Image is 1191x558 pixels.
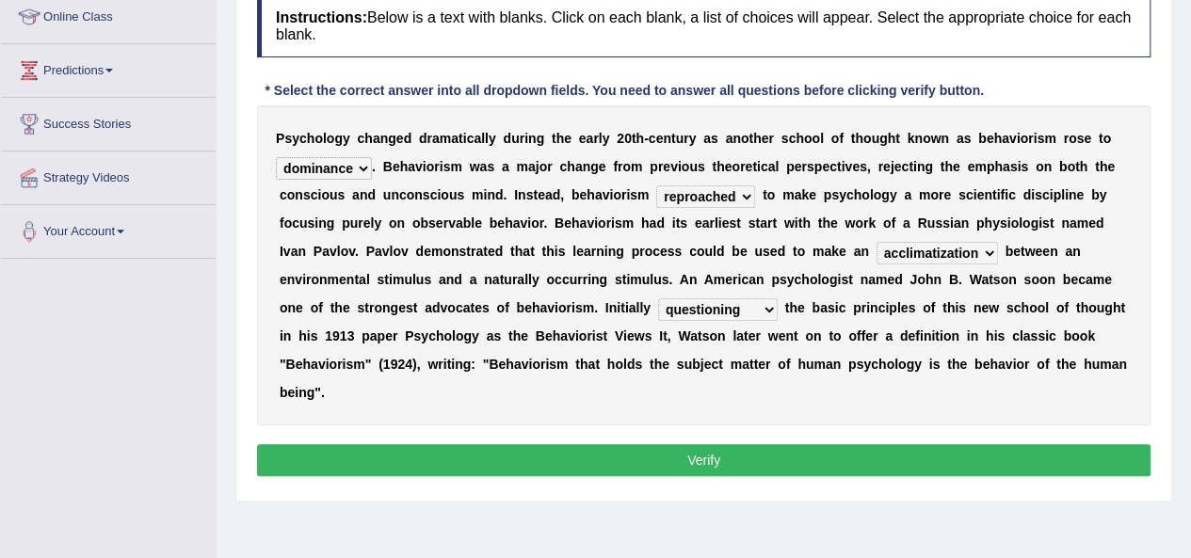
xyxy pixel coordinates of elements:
b: a [474,131,481,146]
b: r [684,131,688,146]
b: u [299,215,308,231]
b: a [502,159,509,174]
b: c [292,215,299,231]
b: s [423,187,430,202]
b: r [547,159,552,174]
b: o [1102,131,1111,146]
b: o [287,187,296,202]
b: c [649,131,656,146]
b: s [443,159,451,174]
b: s [860,159,867,174]
b: s [958,187,966,202]
b: r [801,159,806,174]
b: p [987,159,995,174]
b: a [1003,159,1010,174]
a: Strategy Videos [1,151,216,199]
b: s [526,187,534,202]
b: v [1009,131,1017,146]
b: a [528,159,536,174]
b: o [831,131,840,146]
b: l [820,131,824,146]
b: i [1017,159,1021,174]
b: s [284,131,292,146]
b: a [408,159,415,174]
b: o [1067,159,1075,174]
b: y [489,131,496,146]
b: h [1080,159,1088,174]
b: n [380,131,389,146]
b: e [852,159,860,174]
b: e [967,159,974,174]
b: , [560,187,564,202]
b: t [748,131,753,146]
b: o [861,187,870,202]
b: j [536,159,539,174]
b: a [575,159,583,174]
b: l [870,187,874,202]
b: e [725,159,732,174]
b: i [483,187,487,202]
b: v [603,187,610,202]
b: g [879,131,888,146]
b: o [682,159,690,174]
b: m [472,187,483,202]
b: u [871,131,879,146]
div: * Select the correct answer into all dropdown fields. You need to answer all questions before cli... [257,81,991,101]
b: c [1008,187,1016,202]
b: m [440,131,451,146]
b: n [487,187,495,202]
b: y [603,131,610,146]
b: n [518,187,526,202]
b: . [372,159,376,174]
b: i [609,187,613,202]
b: c [559,159,567,174]
b: c [357,131,364,146]
b: b [1059,159,1068,174]
b: v [415,159,423,174]
b: s [1076,131,1084,146]
b: o [732,159,740,174]
b: s [711,131,718,146]
b: n [941,131,949,146]
b: o [539,159,548,174]
b: d [1022,187,1031,202]
b: n [1043,159,1052,174]
b: - [644,131,649,146]
b: v [845,159,852,174]
b: a [432,131,440,146]
b: h [716,159,725,174]
b: B [383,159,393,174]
b: d [419,131,427,146]
b: h [307,131,315,146]
b: , [867,159,871,174]
b: s [1037,131,1044,146]
b: r [740,159,745,174]
b: e [795,159,802,174]
b: i [440,159,443,174]
b: b [1091,187,1100,202]
b: s [303,187,311,202]
b: c [846,187,854,202]
b: a [794,187,801,202]
b: e [1107,159,1115,174]
b: c [467,131,475,146]
b: g [925,159,933,174]
b: n [295,187,303,202]
b: h [556,131,565,146]
b: n [984,187,992,202]
b: t [712,159,716,174]
b: g [536,131,544,146]
b: c [430,187,438,202]
b: n [1069,187,1077,202]
b: s [457,187,464,202]
b: n [391,187,399,202]
b: h [400,159,409,174]
b: t [851,131,856,146]
b: d [367,187,376,202]
b: l [323,131,327,146]
b: i [437,187,441,202]
b: g [388,131,396,146]
b: n [732,131,741,146]
b: r [618,159,622,174]
b: u [511,131,520,146]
